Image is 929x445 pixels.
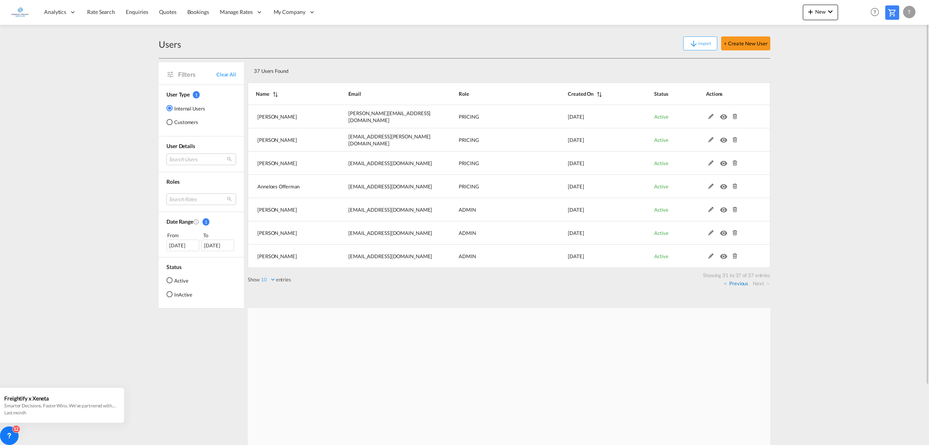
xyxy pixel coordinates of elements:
[274,8,305,16] span: My Company
[635,83,687,105] th: Status
[654,230,668,236] span: Active
[257,253,297,259] span: [PERSON_NAME]
[257,160,297,166] span: [PERSON_NAME]
[439,83,548,105] th: Role
[439,245,548,268] td: ADMIN
[257,137,297,143] span: [PERSON_NAME]
[257,114,297,120] span: [PERSON_NAME]
[216,71,236,78] span: Clear All
[166,264,181,270] span: Status
[720,205,730,210] md-icon: icon-eye
[654,253,668,259] span: Active
[329,83,439,105] th: Email
[248,128,329,152] td: Frits Van Schaik
[248,175,329,198] td: Anneloes Offerman
[439,221,548,245] td: ADMIN
[257,207,297,213] span: [PERSON_NAME]
[329,198,439,221] td: i.vanderweijden@embassyfreight.nl
[720,135,730,141] md-icon: icon-eye
[548,83,635,105] th: Created On
[348,160,432,166] span: [EMAIL_ADDRESS][DOMAIN_NAME]
[548,105,635,128] td: 2022-09-07
[126,9,148,15] span: Enquiries
[248,276,291,283] label: Show entries
[187,9,209,15] span: Bookings
[439,128,548,152] td: PRICING
[806,9,835,15] span: New
[721,36,770,50] button: + Create New User
[202,218,209,226] span: 1
[220,8,253,16] span: Manage Rates
[248,152,329,175] td: Ben Van Eekelen
[257,230,297,236] span: [PERSON_NAME]
[459,160,479,166] span: PRICING
[202,231,237,239] div: To
[178,70,216,79] span: Filters
[803,5,838,20] button: icon-plus 400-fgNewicon-chevron-down
[439,152,548,175] td: PRICING
[166,240,199,251] div: [DATE]
[568,160,584,166] span: [DATE]
[329,152,439,175] td: ben.vaneekelen@embassyfreight.nl
[166,91,190,98] span: User Type
[459,253,476,259] span: ADMIN
[248,198,329,221] td: Irma Van der Weijden
[548,245,635,268] td: 2022-08-25
[548,198,635,221] td: 2022-08-25
[329,245,439,268] td: tijs@embassy-freight.be
[329,105,439,128] td: michael.nieuwlaat@embassyfreight.nl
[548,152,635,175] td: 2022-09-07
[826,7,835,16] md-icon: icon-chevron-down
[903,6,915,18] div: T
[166,218,193,225] span: Date Range
[720,252,730,257] md-icon: icon-eye
[720,112,730,117] md-icon: icon-eye
[568,114,584,120] span: [DATE]
[683,36,717,50] button: icon-arrow-downImport
[348,183,432,190] span: [EMAIL_ADDRESS][DOMAIN_NAME]
[687,83,770,105] th: Actions
[806,7,815,16] md-icon: icon-plus 400-fg
[459,137,479,143] span: PRICING
[568,253,584,259] span: [DATE]
[459,114,479,120] span: PRICING
[251,62,716,78] div: 37 Users Found
[166,118,205,126] md-radio-button: Customers
[439,105,548,128] td: PRICING
[568,207,584,213] span: [DATE]
[252,268,770,279] div: Showing 31 to 37 of 37 entries
[248,245,329,268] td: Tijs Grauwet
[654,137,668,143] span: Active
[166,276,192,284] md-radio-button: Active
[548,175,635,198] td: 2022-09-07
[459,207,476,213] span: ADMIN
[329,128,439,152] td: frits.vanschaik@embassyfreight.nl
[720,228,730,234] md-icon: icon-eye
[654,207,668,213] span: Active
[166,290,192,298] md-radio-button: InActive
[568,230,584,236] span: [DATE]
[248,105,329,128] td: Michael Nieuwlaat
[166,231,236,251] span: From To [DATE][DATE]
[348,133,430,147] span: [EMAIL_ADDRESS][PERSON_NAME][DOMAIN_NAME]
[753,280,770,287] a: Next
[868,5,881,19] span: Help
[654,160,668,166] span: Active
[689,39,698,48] md-icon: icon-arrow-down
[459,230,476,236] span: ADMIN
[868,5,885,19] div: Help
[193,91,200,98] span: 1
[87,9,115,15] span: Rate Search
[439,175,548,198] td: PRICING
[166,178,180,185] span: Roles
[166,104,205,112] md-radio-button: Internal Users
[257,183,300,190] span: Anneloes Offerman
[166,143,195,149] span: User Details
[720,159,730,164] md-icon: icon-eye
[159,38,181,50] div: Users
[166,231,201,239] div: From
[44,8,66,16] span: Analytics
[248,83,329,105] th: Name
[348,253,432,259] span: [EMAIL_ADDRESS][DOMAIN_NAME]
[248,221,329,245] td: Victor Smedeman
